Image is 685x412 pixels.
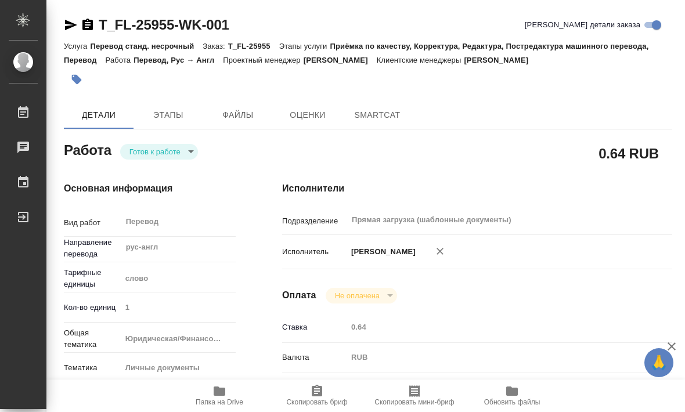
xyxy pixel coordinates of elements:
[64,217,121,229] p: Вид работ
[64,302,121,313] p: Кол-во единиц
[64,327,121,350] p: Общая тематика
[121,269,236,288] div: слово
[64,182,236,196] h4: Основная информация
[140,108,196,122] span: Этапы
[282,352,347,363] p: Валюта
[347,348,640,367] div: RUB
[279,42,330,50] p: Этапы услуги
[282,215,347,227] p: Подразделение
[649,350,669,375] span: 🙏
[126,147,184,157] button: Готов к работе
[121,358,236,378] div: Личные документы
[64,237,121,260] p: Направление перевода
[99,17,229,32] a: T_FL-25955-WK-001
[280,108,336,122] span: Оценки
[228,42,279,50] p: T_FL-25955
[286,398,347,406] span: Скопировать бриф
[81,18,95,32] button: Скопировать ссылку
[64,67,89,92] button: Добавить тэг
[90,42,203,50] p: Перевод станд. несрочный
[64,42,90,50] p: Услуга
[525,19,640,31] span: [PERSON_NAME] детали заказа
[223,56,303,64] p: Проектный менеджер
[196,398,243,406] span: Папка на Drive
[64,267,121,290] p: Тарифные единицы
[64,139,111,160] h2: Работа
[304,56,377,64] p: [PERSON_NAME]
[282,288,316,302] h4: Оплата
[366,380,463,412] button: Скопировать мини-бриф
[326,288,397,303] div: Готов к работе
[374,398,454,406] span: Скопировать мини-бриф
[64,42,648,64] p: Приёмка по качеству, Корректура, Редактура, Постредактура машинного перевода, Перевод
[268,380,366,412] button: Скопировать бриф
[134,56,223,64] p: Перевод, Рус → Англ
[282,321,347,333] p: Ставка
[377,56,464,64] p: Клиентские менеджеры
[464,56,537,64] p: [PERSON_NAME]
[282,246,347,258] p: Исполнитель
[71,108,127,122] span: Детали
[349,108,405,122] span: SmartCat
[644,348,673,377] button: 🙏
[171,380,268,412] button: Папка на Drive
[331,291,383,301] button: Не оплачена
[120,144,198,160] div: Готов к работе
[210,108,266,122] span: Файлы
[106,56,134,64] p: Работа
[347,319,640,335] input: Пустое поле
[427,238,453,264] button: Удалить исполнителя
[203,42,228,50] p: Заказ:
[64,362,121,374] p: Тематика
[121,329,236,349] div: Юридическая/Финансовая
[463,380,561,412] button: Обновить файлы
[484,398,540,406] span: Обновить файлы
[599,143,659,163] h2: 0.64 RUB
[121,299,236,316] input: Пустое поле
[64,18,78,32] button: Скопировать ссылку для ЯМессенджера
[282,182,672,196] h4: Исполнители
[347,246,416,258] p: [PERSON_NAME]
